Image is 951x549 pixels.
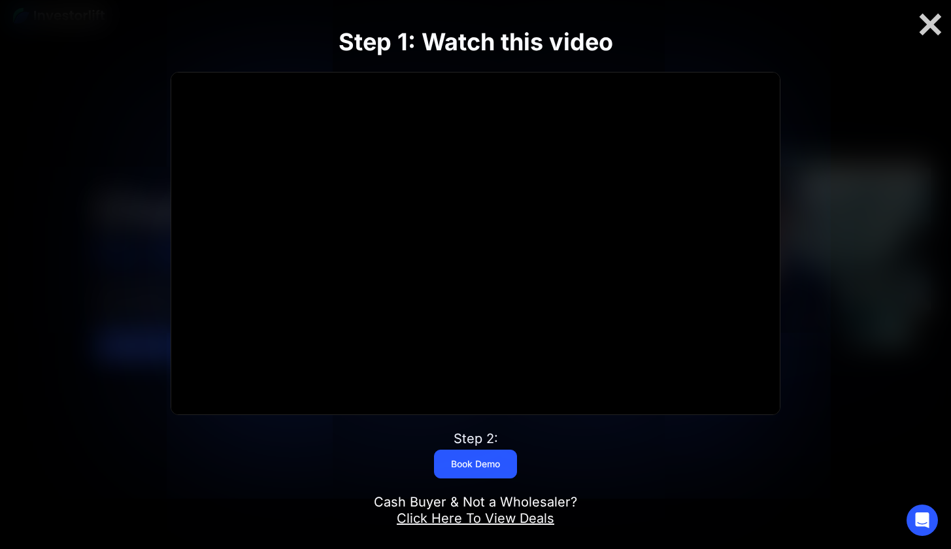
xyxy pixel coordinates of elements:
div: Step 2: [454,431,498,447]
div: Cash Buyer & Not a Wholesaler? [374,494,577,527]
div: Open Intercom Messenger [907,505,938,536]
strong: Step 1: Watch this video [339,27,613,56]
a: Click Here To View Deals [397,510,554,526]
a: Book Demo [434,450,517,478]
